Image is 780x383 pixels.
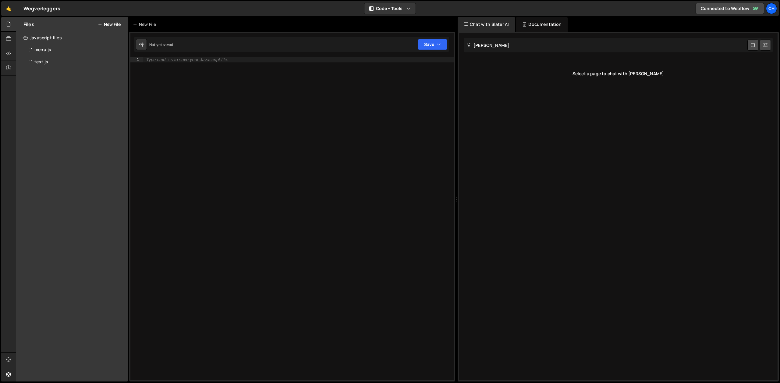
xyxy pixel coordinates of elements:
h2: [PERSON_NAME] [467,42,509,48]
button: Code + Tools [364,3,416,14]
a: Connected to Webflow [696,3,764,14]
div: test.js [34,59,48,65]
div: Javascript files [16,32,128,44]
div: 12439/30136.js [23,56,128,68]
a: 🤙 [1,1,16,16]
div: Select a page to chat with [PERSON_NAME] [464,61,773,86]
div: Chat with Slater AI [458,17,515,32]
a: Ch [766,3,777,14]
button: Save [418,39,447,50]
div: 12439/30299.js [23,44,128,56]
div: Wegverleggers [23,5,60,12]
div: Not yet saved [149,42,173,47]
div: menu.js [34,47,51,53]
h2: Files [23,21,34,28]
div: 1 [130,57,143,62]
div: Documentation [516,17,568,32]
div: Type cmd + s to save your Javascript file. [146,58,228,62]
div: New File [133,21,158,27]
button: New File [98,22,121,27]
